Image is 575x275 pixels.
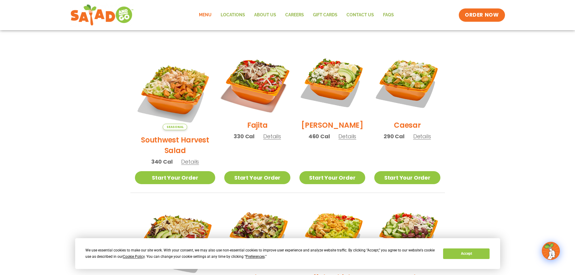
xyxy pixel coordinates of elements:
img: wpChatIcon [542,242,559,259]
img: Product photo for Greek Salad [374,202,440,268]
a: Start Your Order [299,171,365,184]
nav: Menu [194,8,398,22]
img: Product photo for Fajita Salad [219,44,296,121]
span: Preferences [246,254,265,259]
a: Start Your Order [374,171,440,184]
a: Menu [194,8,216,22]
span: Details [413,133,431,140]
img: Product photo for Roasted Autumn Salad [224,202,290,268]
div: Cookie Consent Prompt [75,238,500,269]
span: Details [338,133,356,140]
a: Careers [281,8,308,22]
a: FAQs [379,8,398,22]
span: 330 Cal [234,132,254,140]
a: ORDER NOW [459,8,505,22]
h2: Southwest Harvest Salad [135,135,216,156]
img: Product photo for Southwest Harvest Salad [135,50,216,130]
span: ORDER NOW [465,11,499,19]
img: new-SAG-logo-768×292 [70,3,134,27]
span: 290 Cal [384,132,404,140]
h2: Fajita [247,120,268,130]
span: 460 Cal [308,132,330,140]
a: GIFT CARDS [308,8,342,22]
img: Product photo for Buffalo Chicken Salad [299,202,365,268]
img: Product photo for Caesar Salad [374,50,440,115]
span: Details [181,158,199,165]
a: About Us [250,8,281,22]
a: Contact Us [342,8,379,22]
button: Accept [443,248,490,259]
span: Cookie Policy [123,254,145,259]
span: Details [263,133,281,140]
div: We use essential cookies to make our site work. With your consent, we may also use non-essential ... [85,247,436,260]
a: Start Your Order [135,171,216,184]
h2: [PERSON_NAME] [301,120,363,130]
img: Product photo for Cobb Salad [299,50,365,115]
span: Seasonal [163,124,187,130]
span: 340 Cal [151,158,173,166]
a: Start Your Order [224,171,290,184]
h2: Caesar [394,120,421,130]
a: Locations [216,8,250,22]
